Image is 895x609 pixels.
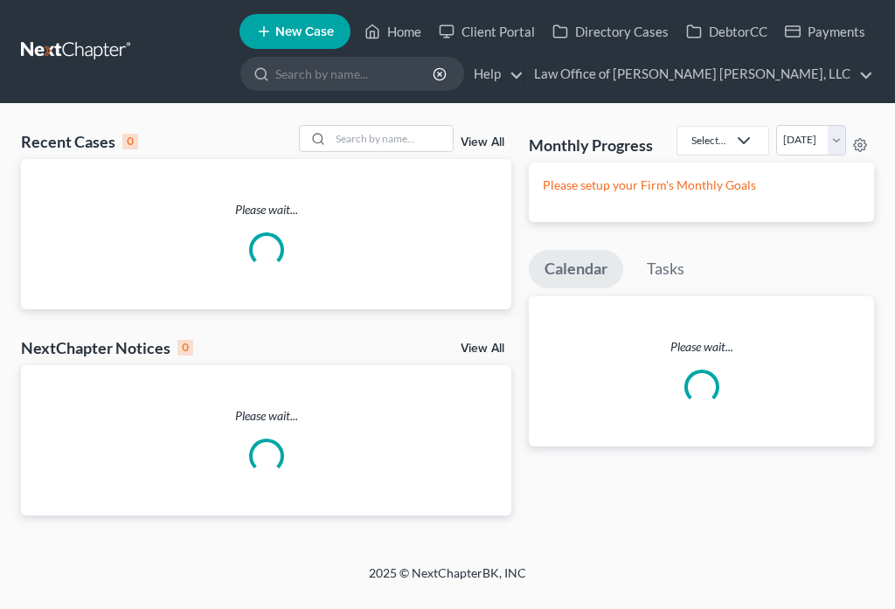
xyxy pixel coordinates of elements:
div: NextChapter Notices [21,337,193,358]
a: Home [356,16,430,47]
a: DebtorCC [677,16,776,47]
a: Help [465,59,524,90]
div: 0 [122,134,138,149]
p: Please wait... [21,407,511,425]
p: Please wait... [21,201,511,218]
p: Please wait... [529,338,874,356]
a: Law Office of [PERSON_NAME] [PERSON_NAME], LLC [525,59,873,90]
div: Select... [691,133,726,148]
h3: Monthly Progress [529,135,653,156]
div: Recent Cases [21,131,138,152]
a: Client Portal [430,16,544,47]
div: 2025 © NextChapterBK, INC [28,564,867,596]
a: Calendar [529,250,623,288]
input: Search by name... [330,126,453,151]
a: View All [461,136,504,149]
input: Search by name... [275,58,435,90]
p: Please setup your Firm's Monthly Goals [543,176,860,194]
a: View All [461,343,504,355]
a: Tasks [631,250,700,288]
a: Payments [776,16,874,47]
a: Directory Cases [544,16,677,47]
div: 0 [177,340,193,356]
span: New Case [275,25,334,38]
